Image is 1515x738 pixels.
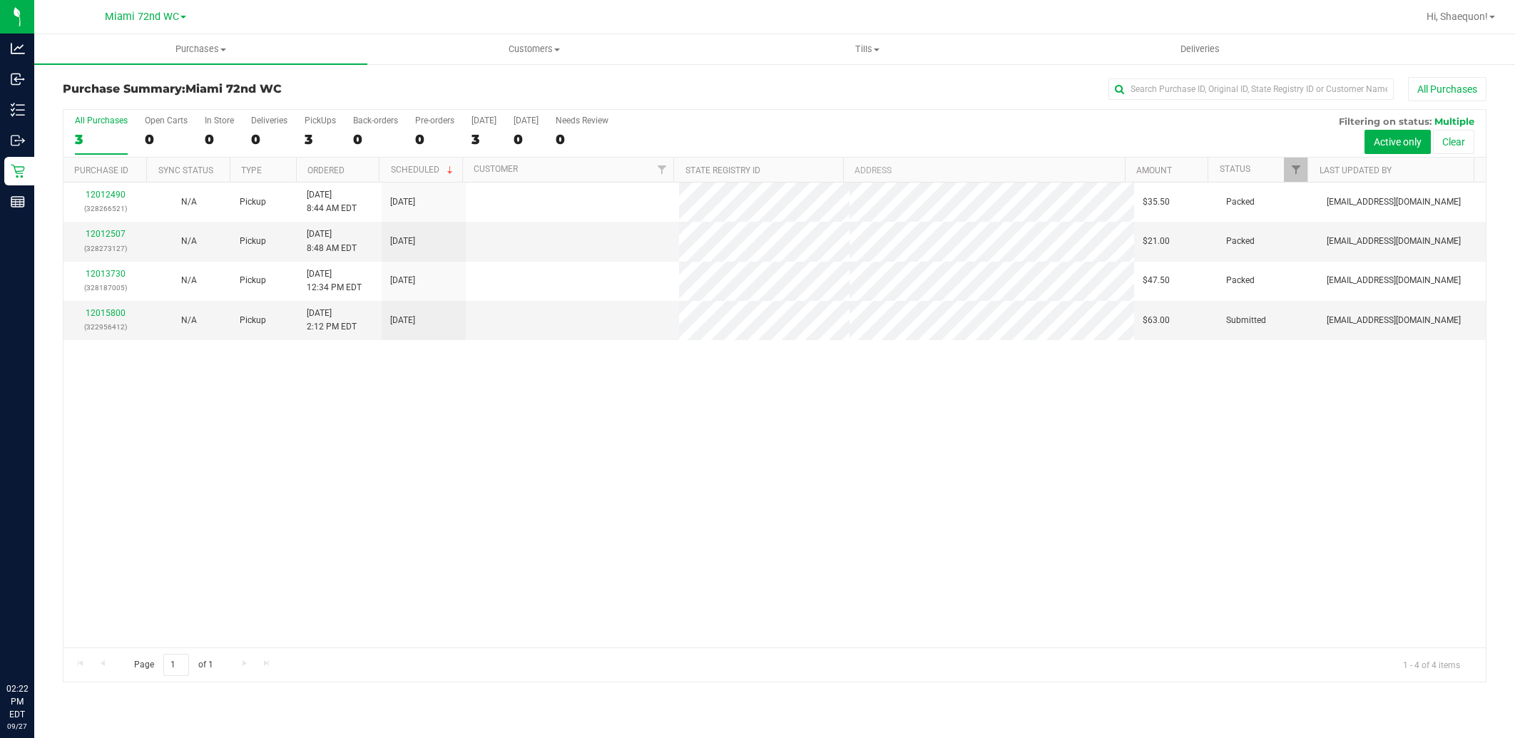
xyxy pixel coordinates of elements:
[86,308,126,318] a: 12015800
[75,131,128,148] div: 3
[1327,195,1461,209] span: [EMAIL_ADDRESS][DOMAIN_NAME]
[181,275,197,285] span: Not Applicable
[1226,195,1255,209] span: Packed
[86,229,126,239] a: 12012507
[307,267,362,294] span: [DATE] 12:34 PM EDT
[11,164,25,178] inline-svg: Retail
[1364,130,1431,154] button: Active only
[86,190,126,200] a: 12012490
[145,116,188,125] div: Open Carts
[122,654,225,676] span: Page of 1
[240,274,266,287] span: Pickup
[307,165,345,175] a: Ordered
[72,320,138,334] p: (322956412)
[307,307,357,334] span: [DATE] 2:12 PM EDT
[1161,43,1239,56] span: Deliveries
[1327,235,1461,248] span: [EMAIL_ADDRESS][DOMAIN_NAME]
[181,195,197,209] button: N/A
[241,165,262,175] a: Type
[11,103,25,117] inline-svg: Inventory
[181,274,197,287] button: N/A
[471,116,496,125] div: [DATE]
[685,165,760,175] a: State Registry ID
[1320,165,1392,175] a: Last Updated By
[1143,274,1170,287] span: $47.50
[1226,314,1266,327] span: Submitted
[75,116,128,125] div: All Purchases
[63,83,537,96] h3: Purchase Summary:
[181,197,197,207] span: Not Applicable
[700,34,1034,64] a: Tills
[368,43,700,56] span: Customers
[556,116,608,125] div: Needs Review
[240,195,266,209] span: Pickup
[72,242,138,255] p: (328273127)
[474,164,518,174] a: Customer
[14,624,57,667] iframe: Resource center
[74,165,128,175] a: Purchase ID
[1136,165,1172,175] a: Amount
[390,235,415,248] span: [DATE]
[1034,34,1367,64] a: Deliveries
[181,235,197,248] button: N/A
[34,43,367,56] span: Purchases
[1108,78,1394,100] input: Search Purchase ID, Original ID, State Registry ID or Customer Name...
[34,34,367,64] a: Purchases
[307,227,357,255] span: [DATE] 8:48 AM EDT
[11,72,25,86] inline-svg: Inbound
[391,165,456,175] a: Scheduled
[305,131,336,148] div: 3
[415,116,454,125] div: Pre-orders
[1220,164,1250,174] a: Status
[1434,116,1474,127] span: Multiple
[251,116,287,125] div: Deliveries
[1433,130,1474,154] button: Clear
[1226,274,1255,287] span: Packed
[390,314,415,327] span: [DATE]
[72,281,138,294] p: (328187005)
[240,314,266,327] span: Pickup
[1143,314,1170,327] span: $63.00
[1284,158,1307,182] a: Filter
[6,721,28,732] p: 09/27
[86,269,126,279] a: 12013730
[1408,77,1486,101] button: All Purchases
[1327,314,1461,327] span: [EMAIL_ADDRESS][DOMAIN_NAME]
[1226,235,1255,248] span: Packed
[353,116,398,125] div: Back-orders
[1327,274,1461,287] span: [EMAIL_ADDRESS][DOMAIN_NAME]
[1392,654,1471,675] span: 1 - 4 of 4 items
[471,131,496,148] div: 3
[701,43,1033,56] span: Tills
[556,131,608,148] div: 0
[181,236,197,246] span: Not Applicable
[415,131,454,148] div: 0
[1143,195,1170,209] span: $35.50
[205,116,234,125] div: In Store
[650,158,673,182] a: Filter
[1143,235,1170,248] span: $21.00
[163,654,189,676] input: 1
[145,131,188,148] div: 0
[181,314,197,327] button: N/A
[251,131,287,148] div: 0
[6,682,28,721] p: 02:22 PM EDT
[11,195,25,209] inline-svg: Reports
[240,235,266,248] span: Pickup
[307,188,357,215] span: [DATE] 8:44 AM EDT
[353,131,398,148] div: 0
[205,131,234,148] div: 0
[843,158,1125,183] th: Address
[11,41,25,56] inline-svg: Analytics
[367,34,700,64] a: Customers
[1339,116,1432,127] span: Filtering on status:
[72,202,138,215] p: (328266521)
[514,131,539,148] div: 0
[514,116,539,125] div: [DATE]
[181,315,197,325] span: Not Applicable
[390,195,415,209] span: [DATE]
[105,11,179,23] span: Miami 72nd WC
[11,133,25,148] inline-svg: Outbound
[158,165,213,175] a: Sync Status
[305,116,336,125] div: PickUps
